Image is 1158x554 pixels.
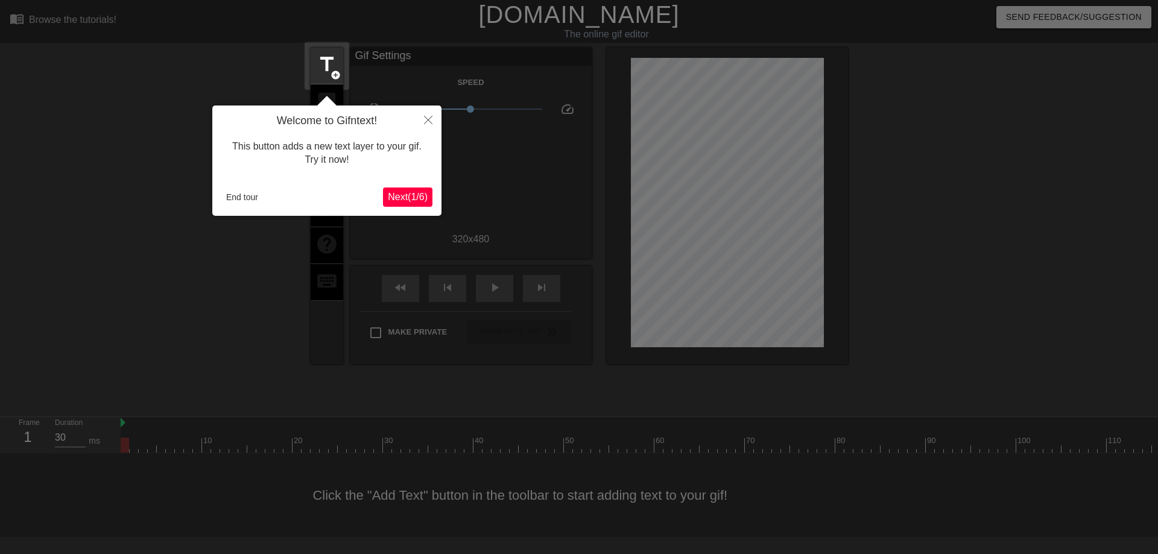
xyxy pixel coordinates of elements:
span: Next ( 1 / 6 ) [388,192,428,202]
button: End tour [221,188,263,206]
h4: Welcome to Gifntext! [221,115,432,128]
button: Close [415,105,441,133]
div: This button adds a new text layer to your gif. Try it now! [221,128,432,179]
button: Next [383,187,432,207]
